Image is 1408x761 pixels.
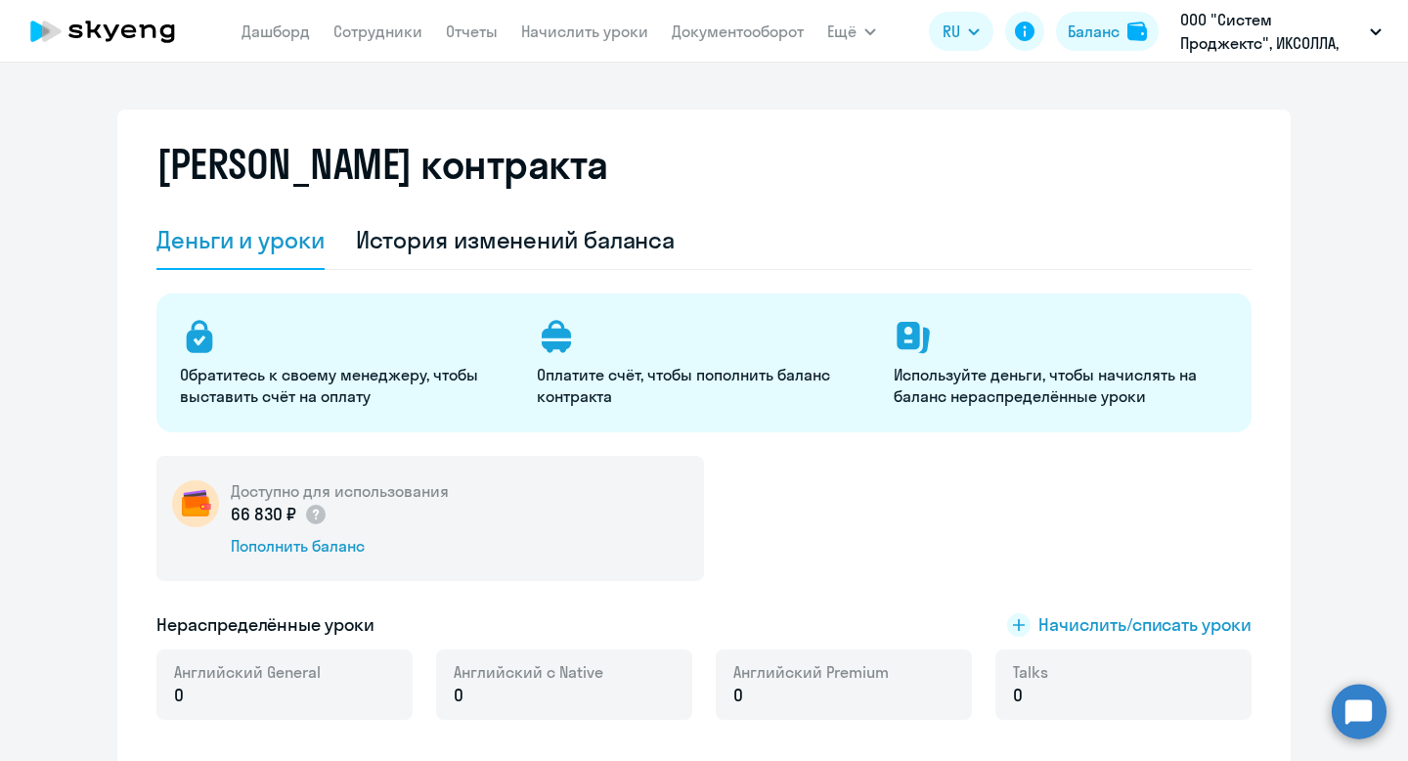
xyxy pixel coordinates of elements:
p: Оплатите счёт, чтобы пополнить баланс контракта [537,364,870,407]
span: 0 [174,683,184,708]
img: balance [1127,22,1147,41]
button: RU [929,12,993,51]
div: Деньги и уроки [156,224,325,255]
a: Дашборд [242,22,310,41]
p: Используйте деньги, чтобы начислять на баланс нераспределённые уроки [894,364,1227,407]
h5: Нераспределённые уроки [156,612,374,638]
img: wallet-circle.png [172,480,219,527]
span: 0 [454,683,463,708]
a: Документооборот [672,22,804,41]
div: Пополнить баланс [231,535,449,557]
span: Talks [1013,661,1048,683]
span: Ещё [827,20,857,43]
a: Сотрудники [333,22,422,41]
a: Начислить уроки [521,22,648,41]
span: 0 [733,683,743,708]
span: Английский General [174,661,321,683]
button: ООО "Систем Проджектс", ИКСОЛЛА, ООО [1170,8,1391,55]
button: Ещё [827,12,876,51]
p: Обратитесь к своему менеджеру, чтобы выставить счёт на оплату [180,364,513,407]
div: История изменений баланса [356,224,676,255]
p: ООО "Систем Проджектс", ИКСОЛЛА, ООО [1180,8,1362,55]
div: Баланс [1068,20,1120,43]
h5: Доступно для использования [231,480,449,502]
span: Начислить/списать уроки [1038,612,1252,638]
span: 0 [1013,683,1023,708]
a: Отчеты [446,22,498,41]
span: Английский с Native [454,661,603,683]
p: 66 830 ₽ [231,502,328,527]
h2: [PERSON_NAME] контракта [156,141,608,188]
button: Балансbalance [1056,12,1159,51]
span: RU [943,20,960,43]
span: Английский Premium [733,661,889,683]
